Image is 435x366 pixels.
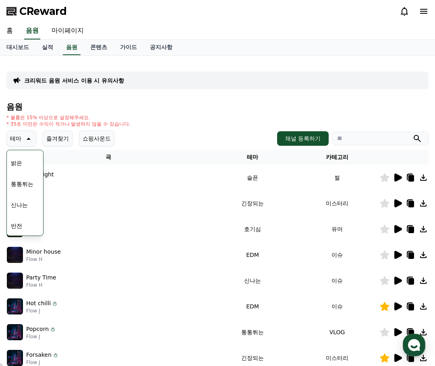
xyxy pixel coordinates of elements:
th: 카테고리 [295,150,379,165]
td: 슬픈 [210,165,295,190]
a: 마이페이지 [45,23,90,39]
button: 즐겨찾기 [43,130,72,147]
p: Hot chilli [26,299,51,308]
button: 통통튀는 [8,175,37,193]
th: 테마 [210,150,295,165]
td: 긴장되는 [210,190,295,216]
img: music [7,298,23,314]
button: 쇼핑사운드 [79,130,114,147]
a: 음원 [63,40,81,55]
a: 음원 [24,23,40,39]
img: music [7,247,23,263]
img: music [7,350,23,366]
p: Flow J [26,359,59,366]
button: 채널 등록하기 [277,131,329,146]
a: 콘텐츠 [84,40,114,55]
td: 이슈 [295,242,379,268]
td: 썰 [295,165,379,190]
p: 테마 [10,133,21,144]
button: 밝은 [8,154,25,172]
span: CReward [19,5,67,18]
p: Flow J [26,333,56,340]
a: 크리워드 음원 서비스 이용 시 유의사항 [24,77,124,85]
img: music [7,273,23,289]
button: 테마 [6,130,36,147]
a: 대화 [53,255,104,275]
p: * 35초 미만은 수익이 적거나 발생하지 않을 수 있습니다. [6,121,130,127]
button: 신나는 [8,196,31,214]
span: 대화 [74,268,83,274]
a: 실적 [35,40,60,55]
h4: 음원 [6,102,429,111]
p: Forsaken [26,351,52,359]
td: 이슈 [295,294,379,319]
p: Popcorn [26,325,49,333]
a: 설정 [104,255,155,275]
td: 이슈 [295,268,379,294]
p: Flow H [26,256,61,263]
th: 곡 [6,150,210,165]
a: 홈 [2,255,53,275]
td: 신나는 [210,268,295,294]
td: 유머 [295,216,379,242]
td: EDM [210,242,295,268]
p: Flow H [26,282,56,288]
img: music [7,324,23,340]
button: 반전 [8,217,25,235]
p: * 볼륨은 15% 이상으로 설정해주세요. [6,114,130,121]
a: 가이드 [114,40,143,55]
span: 설정 [124,267,134,274]
td: 호기심 [210,216,295,242]
td: 미스터리 [295,190,379,216]
a: 공지사항 [143,40,179,55]
p: Minor house [26,248,61,256]
p: Flow J [26,308,58,314]
a: CReward [6,5,67,18]
td: VLOG [295,319,379,345]
td: 통통튀는 [210,319,295,345]
td: EDM [210,294,295,319]
span: 홈 [25,267,30,274]
p: Party Time [26,273,56,282]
